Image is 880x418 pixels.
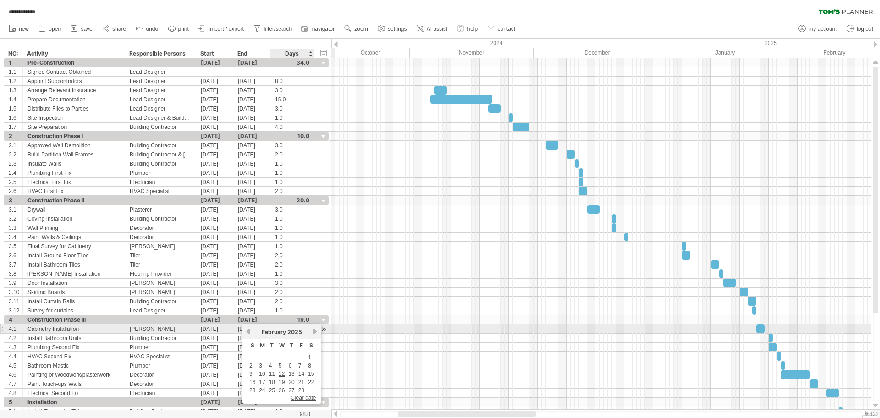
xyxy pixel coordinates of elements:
[27,407,120,416] div: Install Electronics/TV
[9,288,22,296] div: 3.10
[233,233,270,241] div: [DATE]
[275,168,309,177] div: 1.0
[9,168,22,177] div: 2.4
[9,141,22,150] div: 2.1
[9,86,22,95] div: 1.3
[248,386,256,395] a: 23
[290,342,293,349] span: Thursday
[307,362,312,370] a: 8
[27,260,120,269] div: Install Bathroom Tiles
[130,178,191,186] div: Electrician
[9,279,22,287] div: 3.9
[196,279,233,287] div: [DATE]
[237,49,265,58] div: End
[130,141,191,150] div: Building Contractor
[319,324,328,334] div: scroll to activity
[196,398,233,407] div: [DATE]
[233,86,270,95] div: [DATE]
[209,26,244,32] span: import / export
[27,178,120,186] div: Electrical First Fix
[233,288,270,296] div: [DATE]
[27,159,120,168] div: Insulate Walls
[258,378,266,386] a: 17
[233,187,270,195] div: [DATE]
[275,95,309,104] div: 15.0
[410,48,533,58] div: November 2024
[275,407,309,416] div: 1.0
[233,159,270,168] div: [DATE]
[27,288,120,296] div: Skirting Boards
[27,141,120,150] div: Approved Wall Demolition
[268,378,276,386] a: 18
[233,141,270,150] div: [DATE]
[268,362,273,370] a: 4
[275,306,309,315] div: 1.0
[196,178,233,186] div: [DATE]
[196,187,233,195] div: [DATE]
[27,95,120,104] div: Prepare Documentation
[661,48,789,58] div: January 2025
[9,334,22,342] div: 4.2
[196,214,233,223] div: [DATE]
[233,306,270,315] div: [DATE]
[9,223,22,232] div: 3.3
[130,77,191,85] div: Lead Designer
[130,260,191,269] div: Tiler
[270,342,274,349] span: Tuesday
[297,378,305,386] a: 21
[27,233,120,241] div: Paint Walls & Ceilings
[9,269,22,278] div: 3.8
[130,86,191,95] div: Lead Designer
[354,26,368,32] span: zoom
[264,26,292,32] span: filter/search
[27,113,120,122] div: Site Inspection
[130,233,191,241] div: Decorator
[9,58,22,67] div: 1
[248,362,253,370] a: 2
[233,389,270,397] div: [DATE]
[233,343,270,351] div: [DATE]
[196,113,233,122] div: [DATE]
[130,95,191,104] div: Lead Designer
[27,223,120,232] div: Wall Priming
[27,187,120,195] div: HVAC First Fix
[27,279,120,287] div: Door Installation
[375,23,409,35] a: settings
[27,86,120,95] div: Arrange Relevant Insurance
[300,342,303,349] span: Friday
[278,378,286,386] a: 19
[196,104,233,113] div: [DATE]
[9,407,22,416] div: 5.1
[146,26,158,32] span: undo
[27,77,120,85] div: Appoint Subcontrators
[196,379,233,388] div: [DATE]
[27,361,120,370] div: Bathroom Mastic
[9,159,22,168] div: 2.3
[9,251,22,260] div: 3.6
[36,23,64,35] a: open
[275,288,309,296] div: 2.0
[27,214,120,223] div: Coving Installation
[262,329,286,335] span: February
[233,334,270,342] div: [DATE]
[275,123,309,131] div: 4.0
[196,297,233,306] div: [DATE]
[271,411,310,418] div: 98.0
[233,279,270,287] div: [DATE]
[130,297,191,306] div: Building Contractor
[196,260,233,269] div: [DATE]
[68,23,95,35] a: save
[287,329,302,335] span: 2025
[9,104,22,113] div: 1.5
[196,95,233,104] div: [DATE]
[275,187,309,195] div: 2.0
[275,269,309,278] div: 1.0
[275,104,309,113] div: 3.0
[196,324,233,333] div: [DATE]
[857,26,873,32] span: log out
[9,379,22,388] div: 4.7
[233,205,270,214] div: [DATE]
[27,58,120,67] div: Pre-Construction
[260,342,265,349] span: Monday
[287,362,292,370] a: 6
